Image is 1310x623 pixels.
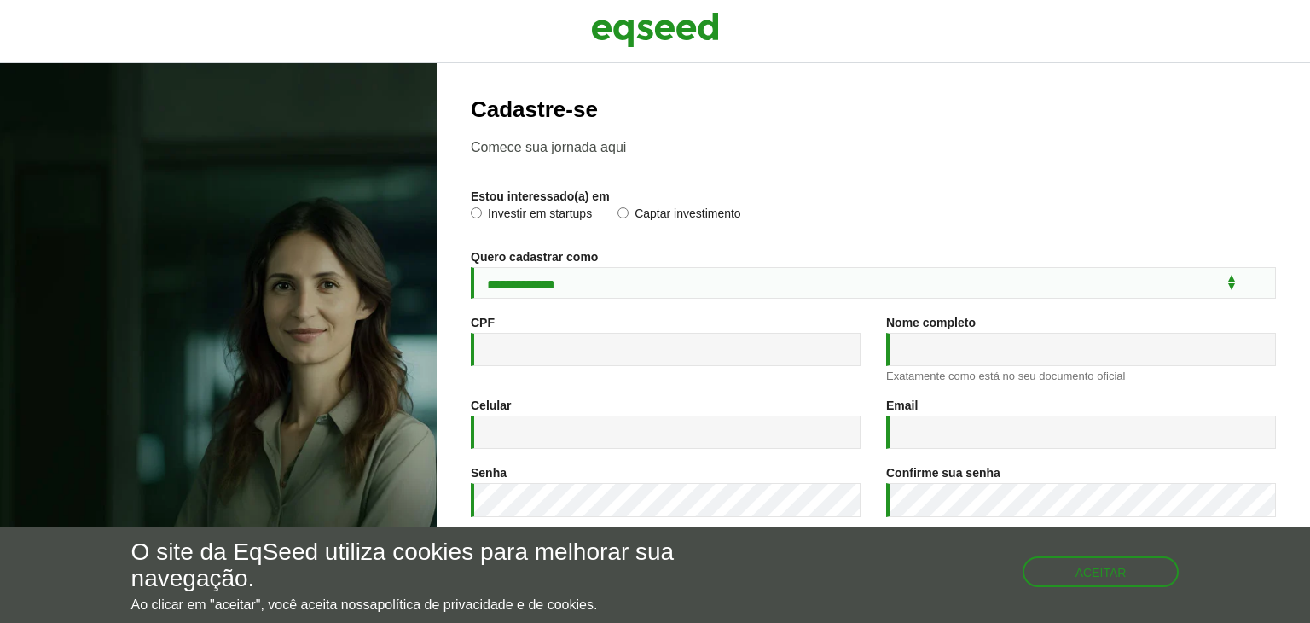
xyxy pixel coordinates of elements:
[886,317,976,329] label: Nome completo
[471,207,592,224] label: Investir em startups
[471,317,495,329] label: CPF
[1023,556,1180,587] button: Aceitar
[471,97,1276,122] h2: Cadastre-se
[471,207,482,218] input: Investir em startups
[617,207,629,218] input: Captar investimento
[377,598,594,612] a: política de privacidade e de cookies
[591,9,719,51] img: EqSeed Logo
[617,207,741,224] label: Captar investimento
[471,399,511,411] label: Celular
[131,539,760,592] h5: O site da EqSeed utiliza cookies para melhorar sua navegação.
[886,467,1000,479] label: Confirme sua senha
[471,467,507,479] label: Senha
[471,251,598,263] label: Quero cadastrar como
[886,370,1276,381] div: Exatamente como está no seu documento oficial
[471,190,610,202] label: Estou interessado(a) em
[886,399,918,411] label: Email
[131,597,760,613] p: Ao clicar em "aceitar", você aceita nossa .
[471,139,1276,155] p: Comece sua jornada aqui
